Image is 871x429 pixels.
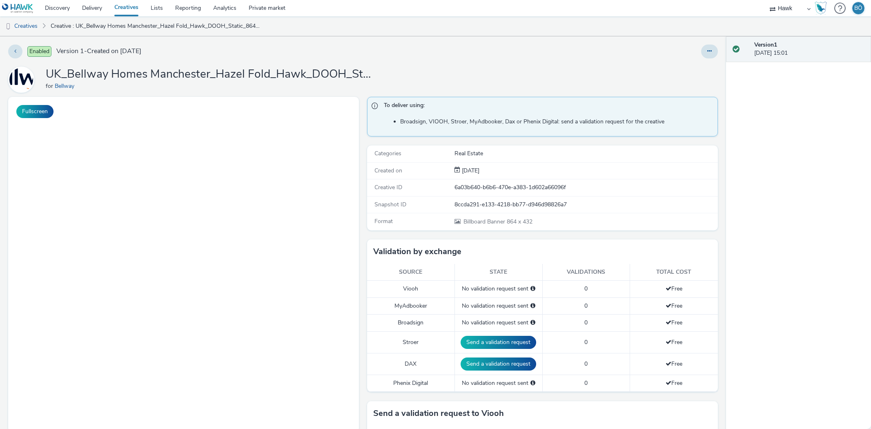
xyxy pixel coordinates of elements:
[454,150,717,158] div: Real Estate
[16,105,53,118] button: Fullscreen
[374,217,393,225] span: Format
[374,201,406,208] span: Snapshot ID
[460,167,479,175] div: Creation 12 September 2025, 15:01
[666,338,682,346] span: Free
[584,302,588,310] span: 0
[459,379,538,387] div: No validation request sent
[56,47,141,56] span: Version 1 - Created on [DATE]
[367,281,455,297] td: Viooh
[8,76,38,83] a: Bellway
[584,338,588,346] span: 0
[459,285,538,293] div: No validation request sent
[530,302,535,310] div: Please select a deal below and click on Send to send a validation request to MyAdbooker.
[463,218,532,226] span: 864 x 432
[4,22,12,31] img: dooh
[666,285,682,293] span: Free
[374,150,401,157] span: Categories
[46,82,55,90] span: for
[367,375,455,391] td: Phenix Digital
[373,246,461,258] h3: Validation by exchange
[2,3,33,13] img: undefined Logo
[666,302,682,310] span: Free
[367,315,455,331] td: Broadsign
[666,319,682,326] span: Free
[854,2,862,14] div: BÖ
[815,2,830,15] a: Hawk Academy
[373,407,504,420] h3: Send a validation request to Viooh
[400,118,713,126] li: Broadsign, VIOOH, Stroer, MyAdbooker, Dax or Phenix Digital: send a validation request for the cr...
[384,101,709,112] span: To deliver using:
[461,357,536,371] button: Send a validation request
[9,68,33,92] img: Bellway
[46,67,372,82] h1: UK_Bellway Homes Manchester_Hazel Fold_Hawk_DOOH_Static_864x432_12.09.2025
[584,360,588,368] span: 0
[47,16,264,36] a: Creative : UK_Bellway Homes Manchester_Hazel Fold_Hawk_DOOH_Static_864x432_12.09.2025
[374,167,402,174] span: Created on
[542,264,630,281] th: Validations
[459,302,538,310] div: No validation request sent
[367,264,455,281] th: Source
[461,336,536,349] button: Send a validation request
[754,41,864,58] div: [DATE] 15:01
[666,360,682,368] span: Free
[367,297,455,314] td: MyAdbooker
[530,379,535,387] div: Please select a deal below and click on Send to send a validation request to Phenix Digital.
[584,319,588,326] span: 0
[27,46,51,57] span: Enabled
[367,353,455,375] td: DAX
[454,201,717,209] div: 8ccda291-e133-4218-bb77-d946d98826a7
[55,82,78,90] a: Bellway
[584,379,588,387] span: 0
[630,264,718,281] th: Total cost
[584,285,588,293] span: 0
[374,183,402,191] span: Creative ID
[666,379,682,387] span: Free
[454,264,542,281] th: State
[463,218,507,226] span: Billboard Banner
[754,41,777,49] strong: Version 1
[454,183,717,192] div: 6a03b640-b6b6-470e-a383-1d602a66096f
[815,2,827,15] img: Hawk Academy
[460,167,479,174] span: [DATE]
[459,319,538,327] div: No validation request sent
[530,285,535,293] div: Please select a deal below and click on Send to send a validation request to Viooh.
[367,331,455,353] td: Stroer
[530,319,535,327] div: Please select a deal below and click on Send to send a validation request to Broadsign.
